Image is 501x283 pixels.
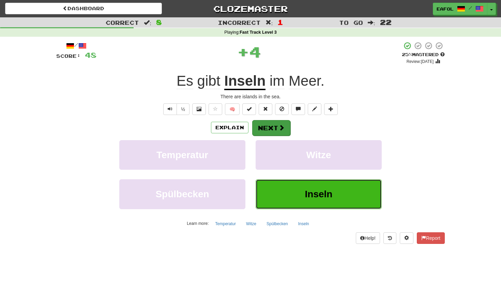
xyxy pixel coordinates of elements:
button: Next [252,120,290,136]
span: gibt [197,73,221,89]
button: Inseln [294,219,313,229]
span: / [469,5,472,10]
span: + [237,41,249,62]
button: Spülbecken [263,219,292,229]
button: Inseln [256,179,382,209]
small: Learn more: [187,221,209,226]
u: Inseln [224,73,265,90]
span: Es [177,73,193,89]
span: Spülbecken [155,189,209,199]
button: ½ [177,103,189,115]
button: Discuss sentence (alt+u) [291,103,305,115]
span: To go [339,19,363,26]
span: 48 [85,51,96,59]
span: 8 [156,18,162,26]
span: 4 [249,43,261,60]
button: Explain [211,122,248,133]
span: . [265,73,324,89]
span: : [265,20,273,26]
button: Favorite sentence (alt+f) [209,103,222,115]
span: : [144,20,151,26]
span: Meer [289,73,320,89]
span: 25 % [402,52,412,57]
span: im [270,73,285,89]
span: eafol [437,6,454,12]
span: Witze [306,150,331,160]
small: Review: [DATE] [407,59,434,64]
button: Play sentence audio (ctl+space) [163,103,177,115]
a: eafol / [433,3,487,15]
span: Inseln [305,189,333,199]
button: Edit sentence (alt+d) [308,103,321,115]
div: / [56,41,96,50]
button: Report [417,232,445,244]
span: Temperatur [156,150,208,160]
button: Set this sentence to 100% Mastered (alt+m) [242,103,256,115]
span: Incorrect [218,19,261,26]
span: 22 [380,18,392,26]
button: Witze [242,219,260,229]
div: Mastered [402,52,445,58]
button: Add to collection (alt+a) [324,103,338,115]
button: Spülbecken [119,179,245,209]
button: Help! [356,232,380,244]
span: Score: [56,53,81,59]
div: There are islands in the sea. [56,93,445,100]
span: Correct [106,19,139,26]
button: Reset to 0% Mastered (alt+r) [259,103,272,115]
a: Clozemaster [172,3,329,15]
button: Witze [256,140,382,170]
a: Dashboard [5,3,162,14]
strong: Fast Track Level 3 [240,30,277,35]
button: Round history (alt+y) [383,232,396,244]
span: 1 [277,18,283,26]
button: 🧠 [225,103,240,115]
span: : [368,20,375,26]
button: Temperatur [119,140,245,170]
button: Show image (alt+x) [192,103,206,115]
div: Text-to-speech controls [162,103,189,115]
button: Ignore sentence (alt+i) [275,103,289,115]
button: Temperatur [211,219,240,229]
